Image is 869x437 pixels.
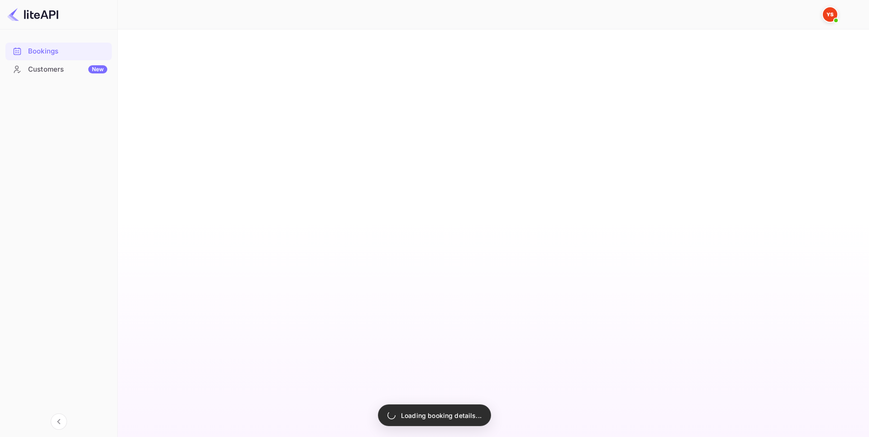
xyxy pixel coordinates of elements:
[5,61,112,78] a: CustomersNew
[5,61,112,78] div: CustomersNew
[7,7,58,22] img: LiteAPI logo
[88,65,107,73] div: New
[28,64,107,75] div: Customers
[51,413,67,430] button: Collapse navigation
[5,43,112,60] div: Bookings
[823,7,837,22] img: Yandex Support
[28,46,107,57] div: Bookings
[5,43,112,59] a: Bookings
[401,411,482,420] p: Loading booking details...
